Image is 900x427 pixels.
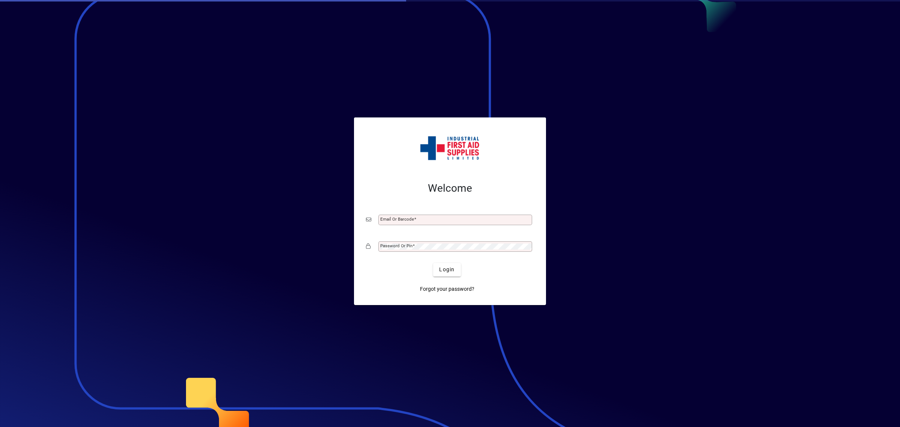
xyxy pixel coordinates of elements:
mat-label: Password or Pin [380,243,412,248]
h2: Welcome [366,182,534,195]
mat-label: Email or Barcode [380,217,414,222]
span: Forgot your password? [420,285,474,293]
button: Login [433,263,460,277]
span: Login [439,266,454,274]
a: Forgot your password? [417,283,477,296]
